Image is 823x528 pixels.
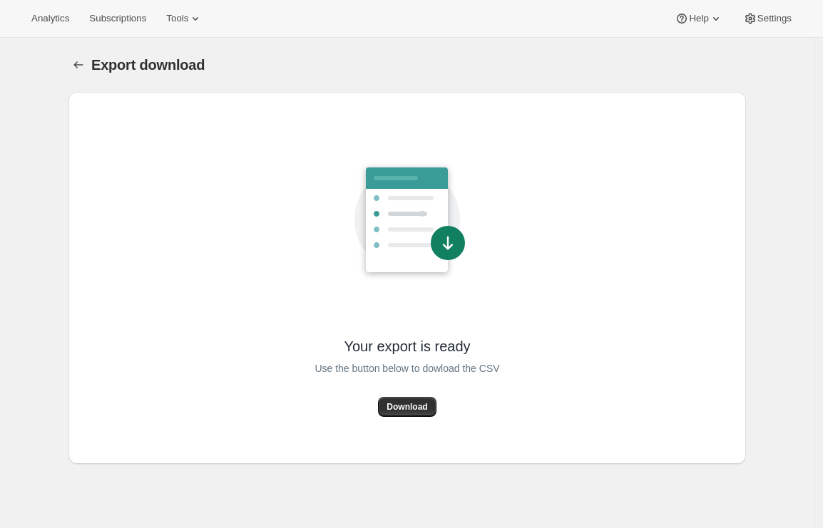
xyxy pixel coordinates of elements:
button: Help [666,9,731,29]
span: Your export is ready [344,337,470,356]
button: Export download [68,55,88,75]
button: Tools [158,9,211,29]
span: Settings [757,13,792,24]
button: Download [378,397,436,417]
span: Help [689,13,708,24]
button: Subscriptions [81,9,155,29]
span: Subscriptions [89,13,146,24]
span: Download [387,401,427,413]
span: Export download [91,57,205,73]
span: Analytics [31,13,69,24]
button: Settings [735,9,800,29]
span: Use the button below to dowload the CSV [315,360,499,377]
button: Analytics [23,9,78,29]
span: Tools [166,13,188,24]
